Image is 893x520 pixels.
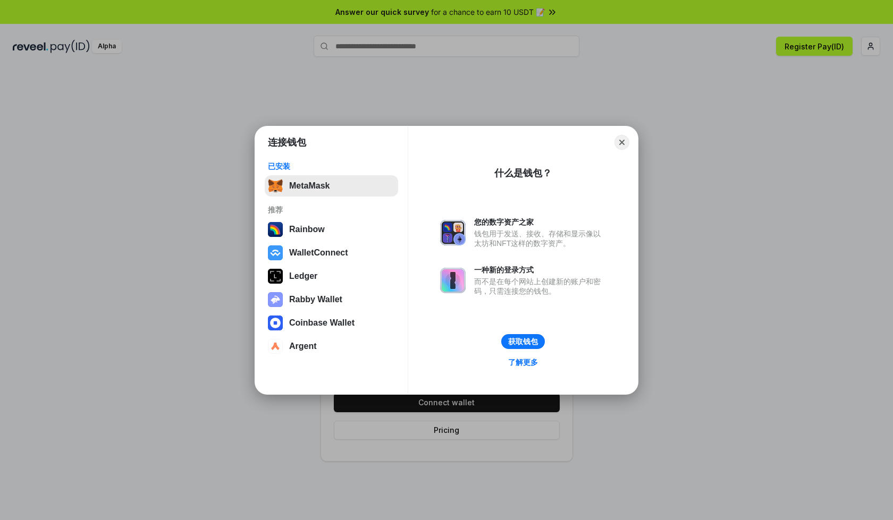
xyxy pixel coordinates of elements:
[268,161,395,171] div: 已安装
[474,217,606,227] div: 您的数字资产之家
[268,269,283,284] img: svg+xml,%3Csvg%20xmlns%3D%22http%3A%2F%2Fwww.w3.org%2F2000%2Fsvg%22%20width%3D%2228%22%20height%3...
[502,355,544,369] a: 了解更多
[265,242,398,263] button: WalletConnect
[265,289,398,310] button: Rabby Wallet
[474,277,606,296] div: 而不是在每个网站上创建新的账户和密码，只需连接您的钱包。
[268,316,283,330] img: svg+xml,%3Csvg%20width%3D%2228%22%20height%3D%2228%22%20viewBox%3D%220%200%2028%2028%22%20fill%3D...
[289,248,348,258] div: WalletConnect
[265,336,398,357] button: Argent
[289,342,317,351] div: Argent
[614,135,629,150] button: Close
[501,334,545,349] button: 获取钱包
[268,339,283,354] img: svg+xml,%3Csvg%20width%3D%2228%22%20height%3D%2228%22%20viewBox%3D%220%200%2028%2028%22%20fill%3D...
[440,268,466,293] img: svg+xml,%3Csvg%20xmlns%3D%22http%3A%2F%2Fwww.w3.org%2F2000%2Fsvg%22%20fill%3D%22none%22%20viewBox...
[474,265,606,275] div: 一种新的登录方式
[289,225,325,234] div: Rainbow
[508,337,538,346] div: 获取钱包
[474,229,606,248] div: 钱包用于发送、接收、存储和显示像以太坊和NFT这样的数字资产。
[289,271,317,281] div: Ledger
[268,292,283,307] img: svg+xml,%3Csvg%20xmlns%3D%22http%3A%2F%2Fwww.w3.org%2F2000%2Fsvg%22%20fill%3D%22none%22%20viewBox...
[268,205,395,215] div: 推荐
[268,178,283,193] img: svg+xml,%3Csvg%20fill%3D%22none%22%20height%3D%2233%22%20viewBox%3D%220%200%2035%2033%22%20width%...
[265,175,398,197] button: MetaMask
[265,219,398,240] button: Rainbow
[268,245,283,260] img: svg+xml,%3Csvg%20width%3D%2228%22%20height%3D%2228%22%20viewBox%3D%220%200%2028%2028%22%20fill%3D...
[508,357,538,367] div: 了解更多
[289,181,330,191] div: MetaMask
[289,318,355,328] div: Coinbase Wallet
[440,220,466,245] img: svg+xml,%3Csvg%20xmlns%3D%22http%3A%2F%2Fwww.w3.org%2F2000%2Fsvg%22%20fill%3D%22none%22%20viewBox...
[268,136,306,149] h1: 连接钱包
[265,312,398,334] button: Coinbase Wallet
[268,222,283,237] img: svg+xml,%3Csvg%20width%3D%22120%22%20height%3D%22120%22%20viewBox%3D%220%200%20120%20120%22%20fil...
[494,167,552,180] div: 什么是钱包？
[265,266,398,287] button: Ledger
[289,295,342,304] div: Rabby Wallet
